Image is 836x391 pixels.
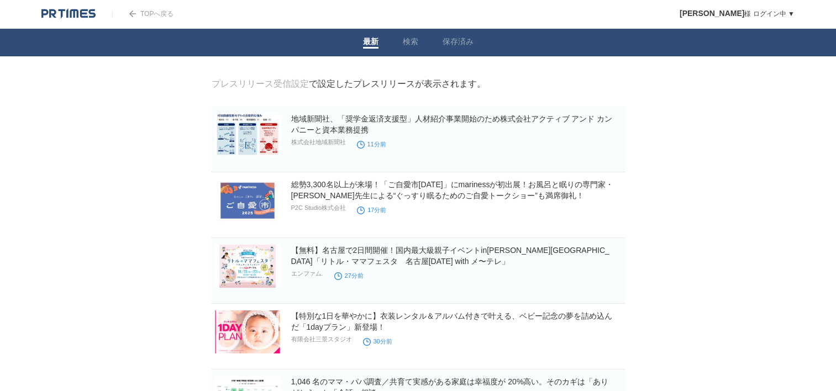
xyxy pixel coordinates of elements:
img: 総勢3,300名以上が来場！「ご自愛市2025」にmarinessが初出展！お風呂と眠りの専門家・小林麻利子先生による“ぐっすり眠るためのご自愛トークショー”も満席御礼！ [215,179,280,222]
a: 総勢3,300名以上が来場！「ご自愛市[DATE]」にmarinessが初出展！お風呂と眠りの専門家・[PERSON_NAME]先生による“ぐっすり眠るためのご自愛トークショー”も満席御礼！ [291,180,614,200]
time: 30分前 [363,338,392,345]
p: 株式会社地域新聞社 [291,138,346,146]
a: 検索 [403,37,418,49]
a: プレスリリース受信設定 [212,79,309,88]
p: P2C Studio株式会社 [291,204,346,212]
img: 地域新聞社、「奨学金返済支援型」人材紹介事業開始のため株式会社アクティブ アンド カンパニーと資本業務提携 [215,113,280,156]
div: で設定したプレスリリースが表示されます。 [212,78,486,90]
a: TOPへ戻る [112,10,173,18]
span: [PERSON_NAME] [680,9,744,18]
a: 地域新聞社、「奨学金返済支援型」人材紹介事業開始のため株式会社アクティブ アンド カンパニーと資本業務提携 [291,114,613,134]
img: logo.png [41,8,96,19]
a: 【無料】名古屋で2日間開催！国内最大級親子イベントin[PERSON_NAME][GEOGRAPHIC_DATA]「リトル・ママフェスタ 名古屋[DATE] with メ〜テレ」 [291,246,609,266]
time: 27分前 [334,272,364,279]
img: 【特別な1日を華やかに】衣装レンタル＆アルバム付きで叶える、ベビー記念の夢を詰め込んだ「1dayプラン」新登場！ [215,310,280,353]
time: 11分前 [357,141,386,147]
img: arrow.png [129,10,136,17]
a: [PERSON_NAME]様 ログイン中 ▼ [680,10,795,18]
img: 【無料】名古屋で2日間開催！国内最大級親子イベントin吹上ホール「リトル・ママフェスタ 名古屋2025Nov with メ〜テレ」 [215,245,280,288]
a: 最新 [363,37,378,49]
a: 保存済み [443,37,474,49]
p: 有限会社三景スタジオ [291,335,352,344]
a: 【特別な1日を華やかに】衣装レンタル＆アルバム付きで叶える、ベビー記念の夢を詰め込んだ「1dayプラン」新登場！ [291,311,613,331]
time: 17分前 [357,207,386,213]
p: エンファム. [291,270,323,278]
